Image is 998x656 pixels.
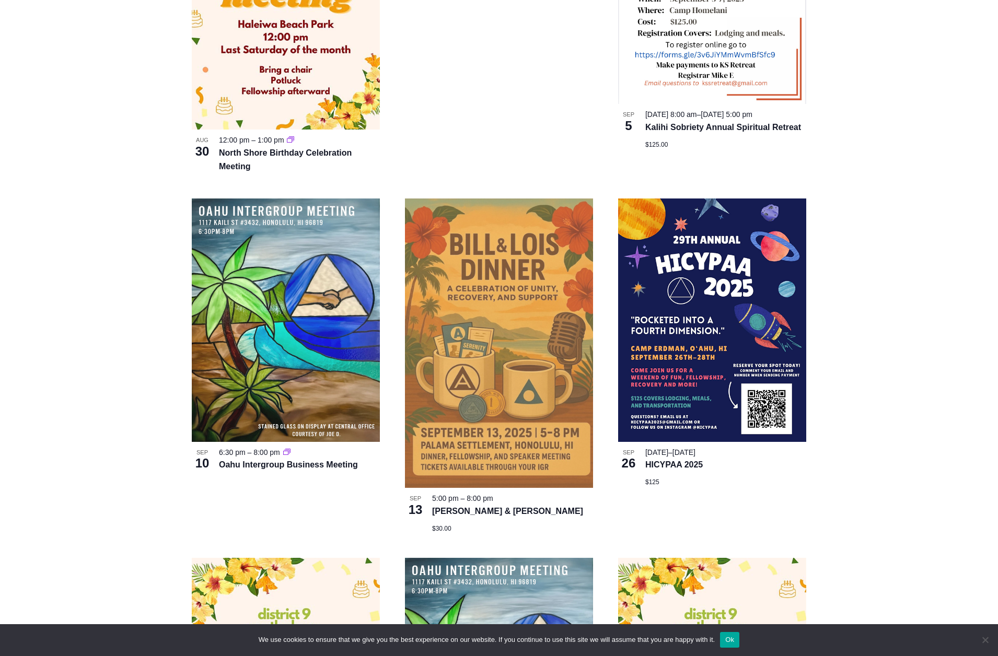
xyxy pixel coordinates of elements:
[618,454,639,472] span: 26
[432,494,459,502] time: 5:00 pm
[253,448,280,456] time: 8:00 pm
[219,460,358,469] a: Oahu Intergroup Business Meeting
[432,507,583,516] a: [PERSON_NAME] & [PERSON_NAME]
[258,136,284,144] time: 1:00 pm
[283,448,291,456] a: Event series: Oahu Intergroup Business Meeting
[259,635,715,645] span: We use cookies to ensure that we give you the best experience on our website. If you continue to ...
[460,494,465,502] span: –
[645,109,806,121] div: –
[405,501,426,519] span: 13
[645,478,659,486] span: $125
[618,110,639,119] span: Sep
[645,460,703,469] a: HICYPAA 2025
[247,448,251,456] span: –
[251,136,256,144] span: –
[720,632,739,648] button: Ok
[980,635,990,645] span: No
[672,448,695,456] span: [DATE]
[192,198,380,442] img: OIGBusinessMeeting
[432,525,451,532] span: $30.00
[192,136,213,145] span: Aug
[645,123,801,132] a: Kalihi Sobriety Annual Spiritual Retreat
[287,136,294,144] a: Event series: North Shore Birthday Celebration Meeting
[645,110,697,119] span: [DATE] 8:00 am
[405,198,593,488] img: B&L Dinner
[645,447,806,459] div: –
[219,136,249,144] time: 12:00 pm
[219,448,246,456] time: 6:30 pm
[618,448,639,457] span: Sep
[192,454,213,472] span: 10
[405,494,426,503] span: Sep
[219,148,352,171] a: North Shore Birthday Celebration Meeting
[467,494,493,502] time: 8:00 pm
[618,198,806,442] img: IMG_8128 small
[645,141,668,148] span: $125.00
[192,448,213,457] span: Sep
[645,448,668,456] span: [DATE]
[192,143,213,160] span: 30
[618,117,639,135] span: 5
[701,110,752,119] span: [DATE] 5:00 pm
